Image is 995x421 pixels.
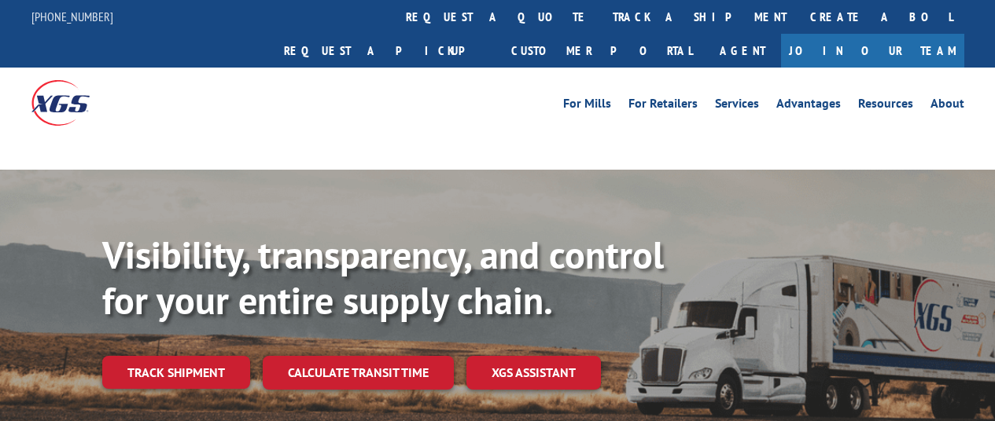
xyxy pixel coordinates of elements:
a: About [931,97,964,115]
a: Customer Portal [499,34,704,68]
a: Services [715,97,759,115]
a: Track shipment [102,356,250,389]
b: Visibility, transparency, and control for your entire supply chain. [102,230,664,324]
a: For Retailers [628,97,698,115]
a: Agent [704,34,781,68]
a: Calculate transit time [263,356,454,390]
a: Join Our Team [781,34,964,68]
a: Request a pickup [272,34,499,68]
a: [PHONE_NUMBER] [31,9,113,24]
a: Resources [858,97,913,115]
a: For Mills [563,97,611,115]
a: XGS ASSISTANT [466,356,601,390]
a: Advantages [776,97,841,115]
